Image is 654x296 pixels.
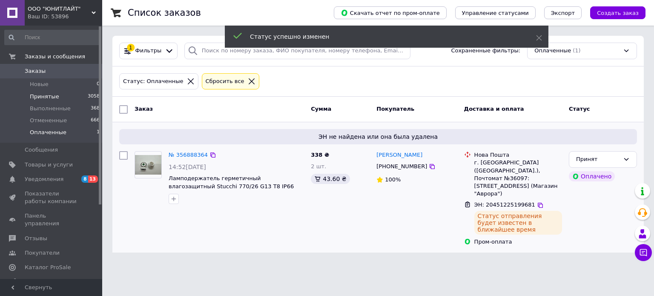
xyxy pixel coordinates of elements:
[25,212,79,227] span: Панель управления
[635,244,652,261] button: Чат с покупателем
[25,161,73,169] span: Товары и услуги
[25,264,71,271] span: Каталог ProSale
[28,5,92,13] span: ООО "ЮНИТЛАЙТ"
[184,43,411,59] input: Поиск по номеру заказа, ФИО покупателя, номеру телефона, Email, номеру накладной
[169,152,208,158] a: № 356888364
[569,106,590,112] span: Статус
[121,77,185,86] div: Статус: Оплаченные
[573,47,580,54] span: (1)
[123,132,634,141] span: ЭН не найдена или она была удалена
[169,175,294,205] a: Ламподержатель герметичный влагозащитный Stucchi 770/26 G13 Т8 IP66 ([GEOGRAPHIC_DATA]) для ламп ...
[250,32,515,41] div: Статус успешно изменен
[88,175,98,183] span: 13
[376,106,414,112] span: Покупатель
[25,249,60,257] span: Покупатели
[25,175,63,183] span: Уведомления
[576,155,620,164] div: Принят
[25,190,79,205] span: Показатели работы компании
[30,93,59,101] span: Принятые
[474,159,562,198] div: г. [GEOGRAPHIC_DATA] ([GEOGRAPHIC_DATA].), Почтомат №36097: [STREET_ADDRESS] (Магазин "Аврора")
[597,10,639,16] span: Создать заказ
[551,10,575,16] span: Экспорт
[376,163,427,170] span: [PHONE_NUMBER]
[311,152,329,158] span: 338 ₴
[341,9,440,17] span: Скачать отчет по пром-оплате
[81,175,88,183] span: 8
[569,171,615,181] div: Оплачено
[135,47,162,55] span: Фильтры
[474,238,562,246] div: Пром-оплата
[91,117,100,124] span: 666
[534,47,571,55] span: Оплаченные
[91,105,100,112] span: 368
[88,93,100,101] span: 3058
[474,151,562,159] div: Нова Пошта
[544,6,582,19] button: Экспорт
[30,117,67,124] span: Отмененные
[30,80,49,88] span: Новые
[311,106,331,112] span: Сумма
[455,6,536,19] button: Управление статусами
[25,67,46,75] span: Заказы
[462,10,529,16] span: Управление статусами
[311,174,350,184] div: 43.60 ₴
[582,9,645,16] a: Создать заказ
[30,105,71,112] span: Выполненные
[311,163,326,170] span: 2 шт.
[97,129,100,136] span: 1
[334,6,447,19] button: Скачать отчет по пром-оплате
[127,44,135,52] div: 1
[204,77,246,86] div: Сбросить все
[97,80,100,88] span: 0
[169,164,206,170] span: 14:52[DATE]
[474,211,562,235] div: Статус отправления будет известен в ближайшее время
[25,278,56,286] span: Аналитика
[376,151,422,159] a: [PERSON_NAME]
[385,176,401,183] span: 100%
[135,155,161,175] img: Фото товару
[30,129,66,136] span: Оплаченные
[590,6,645,19] button: Создать заказ
[128,8,201,18] h1: Список заказов
[135,106,153,112] span: Заказ
[25,235,47,242] span: Отзывы
[135,151,162,178] a: Фото товару
[25,146,58,154] span: Сообщения
[474,201,535,208] span: ЭН: 20451225199681
[464,106,524,112] span: Доставка и оплата
[28,13,102,20] div: Ваш ID: 53896
[4,30,100,45] input: Поиск
[451,47,520,55] span: Сохраненные фильтры:
[25,53,85,60] span: Заказы и сообщения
